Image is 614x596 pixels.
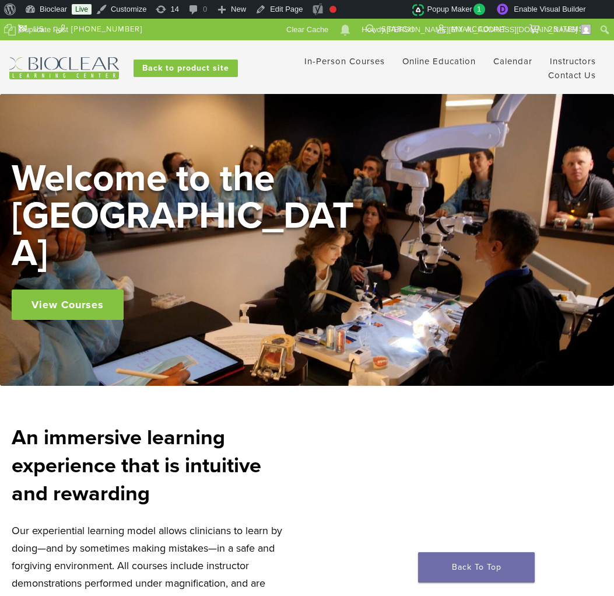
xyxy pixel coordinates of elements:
a: View Courses [12,290,124,320]
strong: An immersive learning experience that is intuitive and rewarding [12,425,261,506]
a: Back To Top [418,552,535,583]
a: Live [72,4,92,15]
a: Search [366,19,414,36]
a: My Account [437,19,506,36]
a: Online Education [402,56,476,67]
span: 1 [473,4,486,15]
span: Duplicate Post [19,20,68,39]
a: Back to product site [134,60,238,77]
a: Instructors [550,56,596,67]
span: [PERSON_NAME][EMAIL_ADDRESS][DOMAIN_NAME] [387,25,577,34]
a: Contact Us [548,70,596,81]
iframe: Bioclear Matrix | Welcome to the Bioclear Learning Center [314,424,603,586]
a: Clear Cache [282,20,333,39]
h2: Welcome to the [GEOGRAPHIC_DATA] [12,160,362,272]
a: US [18,19,44,36]
img: Bioclear [9,57,119,79]
div: Focus keyphrase not set [329,6,336,13]
a: Howdy, [357,20,596,39]
img: Views over 48 hours. Click for more Jetpack Stats. [347,3,412,17]
a: In-Person Courses [304,56,385,67]
a: Calendar [493,56,532,67]
a: [PHONE_NUMBER] [56,19,142,36]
